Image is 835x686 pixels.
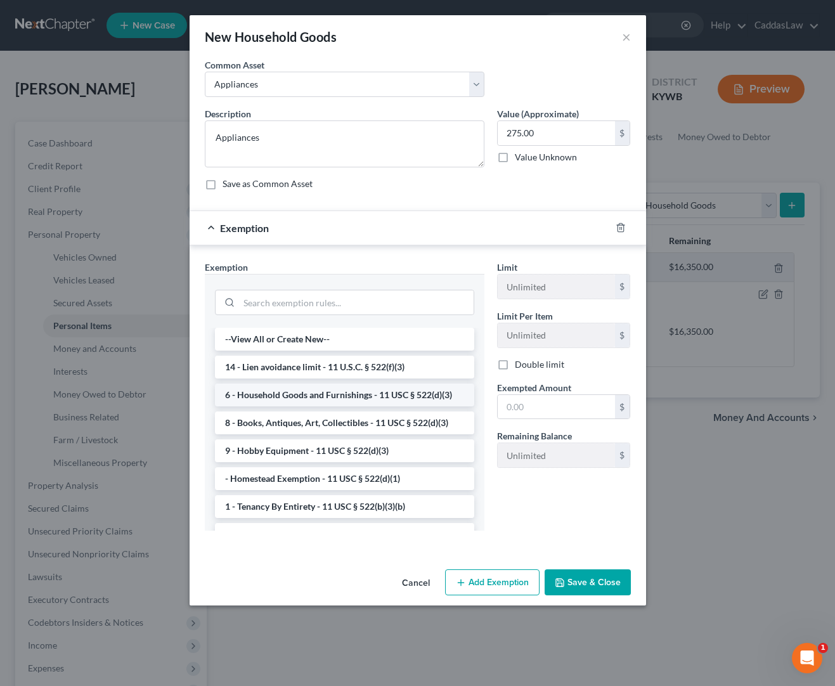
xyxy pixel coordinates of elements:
[239,290,474,314] input: Search exemption rules...
[223,178,313,190] label: Save as Common Asset
[215,411,474,434] li: 8 - Books, Antiques, Art, Collectibles - 11 USC § 522(d)(3)
[515,151,577,164] label: Value Unknown
[497,429,572,443] label: Remaining Balance
[215,523,474,546] li: 1 - Burial Plot - 11 USC § 522(d)(1)
[615,323,630,347] div: $
[615,121,630,145] div: $
[622,29,631,44] button: ×
[215,384,474,406] li: 6 - Household Goods and Furnishings - 11 USC § 522(d)(3)
[615,443,630,467] div: $
[215,356,474,379] li: 14 - Lien avoidance limit - 11 U.S.C. § 522(f)(3)
[615,395,630,419] div: $
[818,643,828,653] span: 1
[498,443,615,467] input: --
[615,275,630,299] div: $
[215,467,474,490] li: - Homestead Exemption - 11 USC § 522(d)(1)
[498,275,615,299] input: --
[215,495,474,518] li: 1 - Tenancy By Entirety - 11 USC § 522(b)(3)(b)
[215,328,474,351] li: --View All or Create New--
[205,58,264,72] label: Common Asset
[497,309,553,323] label: Limit Per Item
[498,121,615,145] input: 0.00
[498,323,615,347] input: --
[497,382,571,393] span: Exempted Amount
[545,569,631,596] button: Save & Close
[497,262,517,273] span: Limit
[497,107,579,120] label: Value (Approximate)
[220,222,269,234] span: Exemption
[392,571,440,596] button: Cancel
[445,569,540,596] button: Add Exemption
[792,643,822,673] iframe: Intercom live chat
[205,108,251,119] span: Description
[215,439,474,462] li: 9 - Hobby Equipment - 11 USC § 522(d)(3)
[205,262,248,273] span: Exemption
[515,358,564,371] label: Double limit
[205,28,337,46] div: New Household Goods
[498,395,615,419] input: 0.00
